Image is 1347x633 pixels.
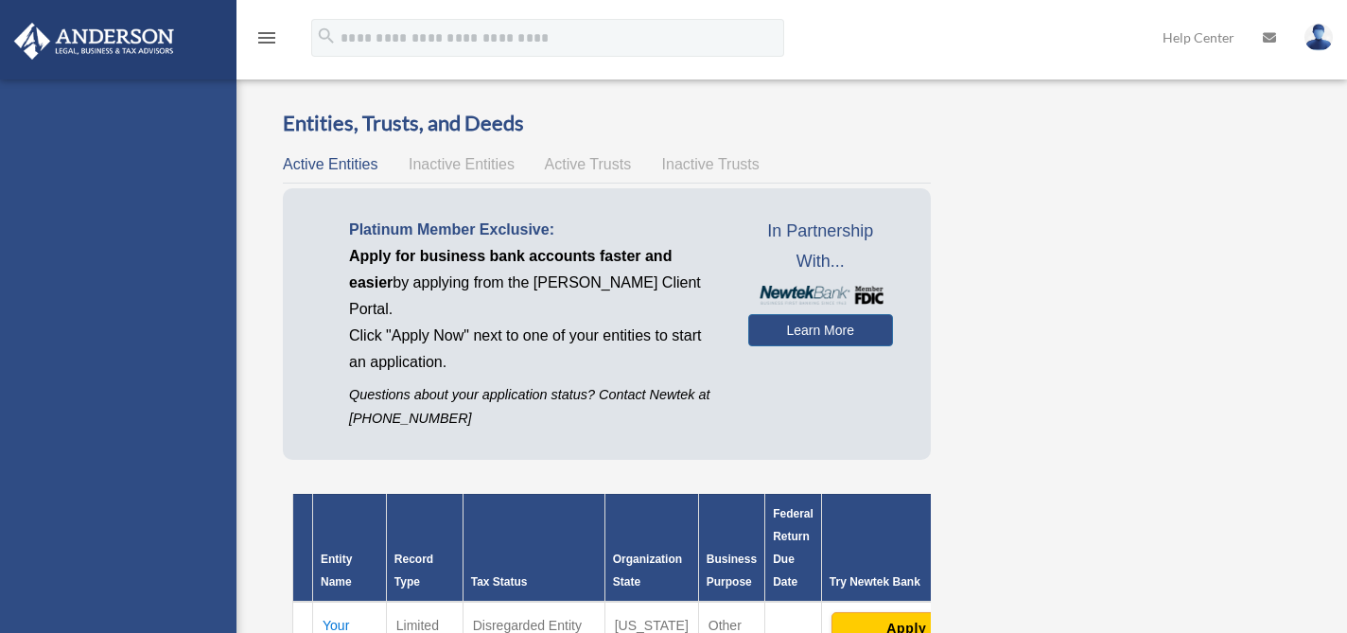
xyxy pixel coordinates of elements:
[765,494,822,602] th: Federal Return Due Date
[283,109,931,138] h3: Entities, Trusts, and Deeds
[255,33,278,49] a: menu
[604,494,698,602] th: Organization State
[463,494,604,602] th: Tax Status
[545,156,632,172] span: Active Trusts
[349,248,672,290] span: Apply for business bank accounts faster and easier
[662,156,760,172] span: Inactive Trusts
[283,156,377,172] span: Active Entities
[409,156,515,172] span: Inactive Entities
[349,383,720,431] p: Questions about your application status? Contact Newtek at [PHONE_NUMBER]
[758,286,883,304] img: NewtekBankLogoSM.png
[349,217,720,243] p: Platinum Member Exclusive:
[748,217,893,276] span: In Partnership With...
[1304,24,1333,51] img: User Pic
[748,314,893,346] a: Learn More
[313,494,387,602] th: Entity Name
[9,23,180,60] img: Anderson Advisors Platinum Portal
[386,494,463,602] th: Record Type
[698,494,764,602] th: Business Purpose
[316,26,337,46] i: search
[255,26,278,49] i: menu
[349,323,720,376] p: Click "Apply Now" next to one of your entities to start an application.
[349,243,720,323] p: by applying from the [PERSON_NAME] Client Portal.
[830,571,1018,593] div: Try Newtek Bank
